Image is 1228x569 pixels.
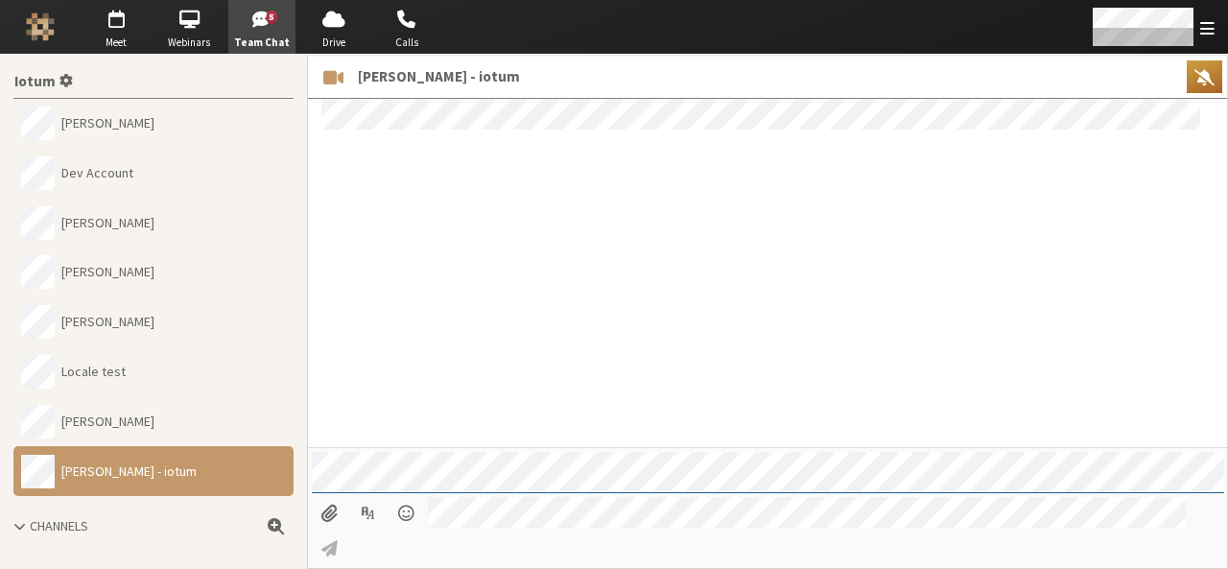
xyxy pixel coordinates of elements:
[13,347,294,397] button: Locale test
[313,56,353,98] button: Start a meeting
[14,74,56,90] span: Iotum
[13,248,294,297] button: [PERSON_NAME]
[83,35,150,51] span: Meet
[13,297,294,347] button: [PERSON_NAME]
[358,65,520,87] span: [PERSON_NAME] - iotum
[373,35,440,51] span: Calls
[30,517,88,534] span: Channels
[1187,60,1222,94] button: We recommend enabling notifications so that you'll know when important activity happens.
[13,148,294,198] button: Dev Account
[13,446,294,496] button: [PERSON_NAME] - iotum
[26,12,55,41] img: Iotum
[13,99,294,149] button: [PERSON_NAME]
[13,198,294,248] button: [PERSON_NAME]
[155,35,223,51] span: Webinars
[390,497,425,530] button: Open menu
[300,35,367,51] span: Drive
[266,11,278,24] div: 5
[7,61,80,98] button: Settings
[312,533,347,565] button: Send message
[350,497,386,530] button: Show formatting
[13,396,294,446] button: [PERSON_NAME]
[228,35,295,51] span: Team Chat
